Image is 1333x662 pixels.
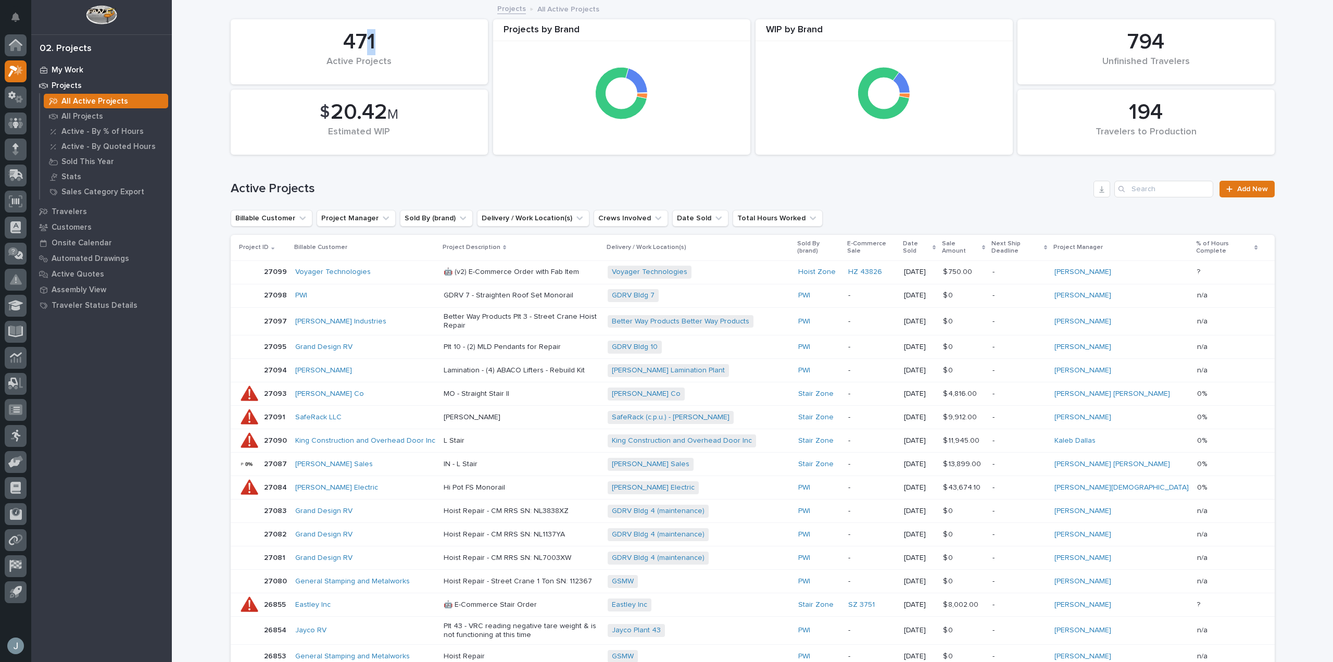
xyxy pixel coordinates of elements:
[942,238,979,257] p: Sale Amount
[295,507,353,516] a: Grand Design RV
[13,13,27,29] div: Notifications
[264,505,288,516] p: 27083
[904,554,935,563] p: [DATE]
[40,184,172,199] a: Sales Category Export
[264,624,288,635] p: 26854
[943,434,982,445] p: $ 11,945.00
[444,313,600,330] p: Better Way Products Plt 3 - Street Crane Hoist Repair
[943,388,979,398] p: $ 4,816.00
[612,601,647,609] a: Eastley Inc
[1197,575,1210,586] p: n/a
[231,523,1275,546] tr: 2708227082 Grand Design RV Hoist Repair - CM RRS SN: NL1137YAGDRV Bldg 4 (maintenance) PWI -[DATE...
[295,390,364,398] a: [PERSON_NAME] Co
[943,364,955,375] p: $ 0
[943,505,955,516] p: $ 0
[61,172,81,182] p: Stats
[443,242,500,253] p: Project Description
[594,210,668,227] button: Crews Involved
[295,317,386,326] a: [PERSON_NAME] Industries
[943,575,955,586] p: $ 0
[904,507,935,516] p: [DATE]
[612,483,695,492] a: [PERSON_NAME] Electric
[904,366,935,375] p: [DATE]
[904,626,935,635] p: [DATE]
[5,635,27,657] button: users-avatar
[231,593,1275,617] tr: 2685526855 Eastley Inc 🤖 E-Commerce Stair OrderEastley Inc Stair Zone SZ 3751 [DATE]$ 8,002.00$ 8...
[848,291,896,300] p: -
[904,577,935,586] p: [DATE]
[264,552,287,563] p: 27081
[992,507,1046,516] p: -
[848,507,896,516] p: -
[52,239,112,248] p: Onsite Calendar
[1197,481,1209,492] p: 0%
[798,530,810,539] a: PWI
[31,282,172,297] a: Assembly View
[40,94,172,108] a: All Active Projects
[904,483,935,492] p: [DATE]
[798,601,834,609] a: Stair Zone
[248,127,470,148] div: Estimated WIP
[904,601,935,609] p: [DATE]
[444,601,600,609] p: 🤖 E-Commerce Stair Order
[264,434,289,445] p: 27090
[612,390,681,398] a: [PERSON_NAME] Co
[31,251,172,266] a: Automated Drawings
[387,108,398,121] span: M
[992,366,1046,375] p: -
[444,268,600,277] p: 🤖 (v2) E-Commerce Order with Fab Item
[1054,652,1111,661] a: [PERSON_NAME]
[904,460,935,469] p: [DATE]
[848,366,896,375] p: -
[239,242,269,253] p: Project ID
[231,570,1275,593] tr: 2708027080 General Stamping and Metalworks Hoist Repair - Street Crane 1 Ton SN: 112367GSMW PWI -...
[231,260,1275,284] tr: 2709927099 Voyager Technologies 🤖 (v2) E-Commerce Order with Fab ItemVoyager Technologies Hoist Z...
[904,268,935,277] p: [DATE]
[612,413,730,422] a: SafeRack (c.p.u.) - [PERSON_NAME]
[612,343,658,352] a: GDRV Bldg 10
[61,127,144,136] p: Active - By % of Hours
[992,530,1046,539] p: -
[798,413,834,422] a: Stair Zone
[295,343,353,352] a: Grand Design RV
[612,652,634,661] a: GSMW
[295,413,342,422] a: SafeRack LLC
[797,238,840,257] p: Sold By (brand)
[848,601,875,609] a: SZ 3751
[943,552,955,563] p: $ 0
[444,530,600,539] p: Hoist Repair - CM RRS SN: NL1137YA
[295,460,373,469] a: [PERSON_NAME] Sales
[992,460,1046,469] p: -
[848,577,896,586] p: -
[992,577,1046,586] p: -
[52,207,87,217] p: Travelers
[31,78,172,93] a: Projects
[5,6,27,28] button: Notifications
[904,390,935,398] p: [DATE]
[1054,577,1111,586] a: [PERSON_NAME]
[943,315,955,326] p: $ 0
[231,546,1275,570] tr: 2708127081 Grand Design RV Hoist Repair - CM RRS SN: NL7003XWGDRV Bldg 4 (maintenance) PWI -[DATE...
[992,436,1046,445] p: -
[798,343,810,352] a: PWI
[444,436,600,445] p: L Stair
[798,626,810,635] a: PWI
[848,626,896,635] p: -
[943,624,955,635] p: $ 0
[1197,388,1209,398] p: 0%
[264,598,288,609] p: 26855
[612,507,705,516] a: GDRV Bldg 4 (maintenance)
[231,429,1275,453] tr: 2709027090 King Construction and Overhead Door Inc L StairKing Construction and Overhead Door Inc...
[295,291,307,300] a: PWI
[798,291,810,300] a: PWI
[444,507,600,516] p: Hoist Repair - CM RRS SN: NL3838XZ
[231,406,1275,429] tr: 2709127091 SafeRack LLC [PERSON_NAME]SafeRack (c.p.u.) - [PERSON_NAME] Stair Zone -[DATE]$ 9,912....
[943,341,955,352] p: $ 0
[400,210,473,227] button: Sold By (brand)
[992,652,1046,661] p: -
[1197,598,1202,609] p: ?
[264,315,289,326] p: 27097
[1197,434,1209,445] p: 0%
[264,364,289,375] p: 27094
[1054,554,1111,563] a: [PERSON_NAME]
